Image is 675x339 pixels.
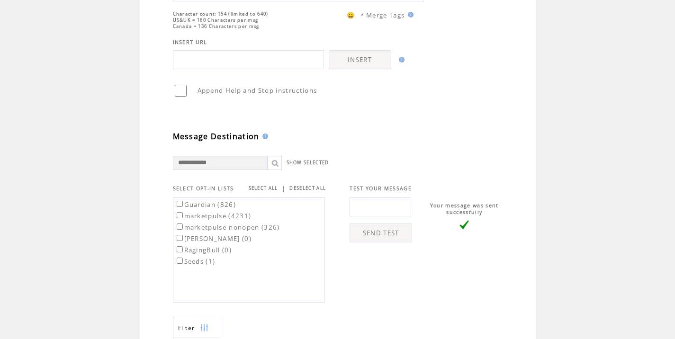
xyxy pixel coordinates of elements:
[175,246,232,254] label: RagingBull (0)
[173,17,259,23] span: US&UK = 160 Characters per msg
[198,86,317,95] span: Append Help and Stop instructions
[177,212,183,218] input: marketpulse (4231)
[175,212,252,220] label: marketpulse (4231)
[173,39,207,45] span: INSERT URL
[175,223,280,232] label: marketpulse-nonopen (326)
[347,11,355,19] span: 😀
[287,160,329,166] a: SHOW SELECTED
[282,184,286,193] span: |
[200,317,208,339] img: filters.png
[459,220,469,230] img: vLarge.png
[175,257,216,266] label: Seeds (1)
[173,317,220,338] a: Filter
[350,185,412,192] span: TEST YOUR MESSAGE
[177,235,183,241] input: [PERSON_NAME] (0)
[177,223,183,230] input: marketpulse-nonopen (326)
[249,185,278,191] a: SELECT ALL
[175,234,252,243] label: [PERSON_NAME] (0)
[173,185,234,192] span: SELECT OPT-IN LISTS
[177,201,183,207] input: Guardian (826)
[178,324,195,332] span: Show filters
[177,246,183,252] input: RagingBull (0)
[173,23,260,29] span: Canada = 136 Characters per msg
[430,202,499,215] span: Your message was sent successfully
[173,131,260,142] span: Message Destination
[396,57,405,62] img: help.gif
[260,134,268,139] img: help.gif
[173,11,269,17] span: Character count: 154 (limited to 640)
[289,185,326,191] a: DESELECT ALL
[175,200,236,209] label: Guardian (826)
[177,258,183,264] input: Seeds (1)
[360,11,405,19] span: * Merge Tags
[350,223,412,242] a: SEND TEST
[405,12,414,18] img: help.gif
[329,50,391,69] a: INSERT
